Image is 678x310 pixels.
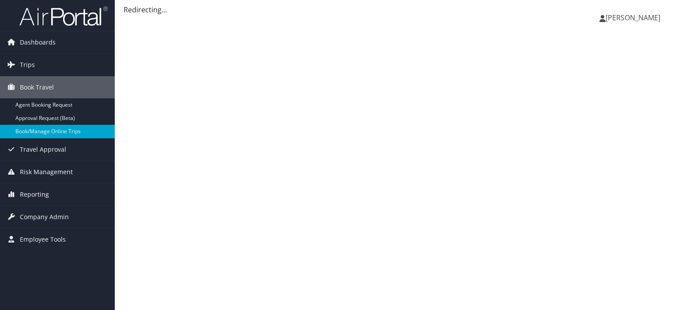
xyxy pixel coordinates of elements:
span: [PERSON_NAME] [606,13,660,22]
span: Travel Approval [20,138,66,161]
img: airportal-logo.png [19,6,108,26]
div: Redirecting... [124,4,669,15]
a: [PERSON_NAME] [599,4,669,31]
span: Reporting [20,183,49,205]
span: Trips [20,54,35,76]
span: Risk Management [20,161,73,183]
span: Dashboards [20,31,56,53]
span: Book Travel [20,76,54,98]
span: Company Admin [20,206,69,228]
span: Employee Tools [20,228,66,250]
